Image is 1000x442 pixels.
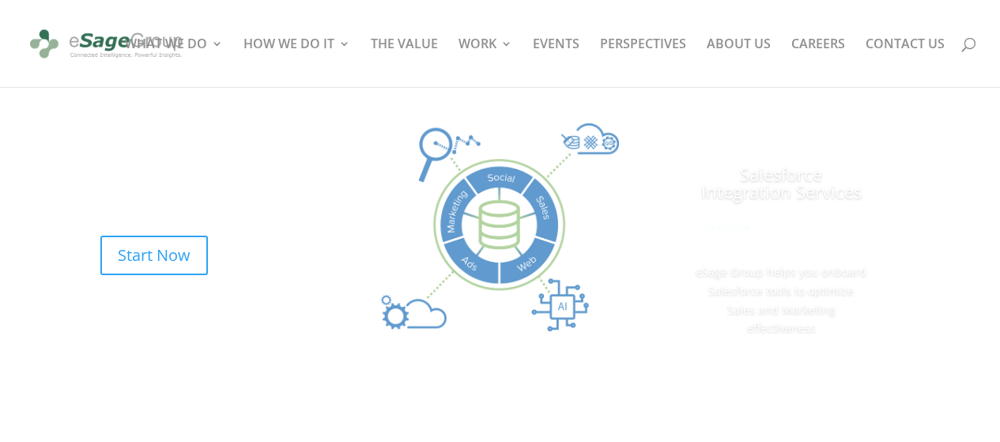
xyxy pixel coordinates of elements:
[600,38,686,87] a: PERSPECTIVES
[100,171,338,187] h1: From Data Integration to Data Science
[866,38,945,87] a: CONTACT US
[458,38,512,87] a: WORK
[100,236,208,275] a: Start Now
[707,38,771,87] a: ABOUT US
[533,38,579,87] a: EVENTS
[100,195,338,213] h2: Our team of Salesforce, Azure, AWS, Snowflake, and Google cloud experts help clients integrate an...
[371,38,438,87] a: THE VALUE
[722,345,840,384] a: Learn More
[243,38,350,87] a: HOW WE DO IT
[125,38,223,87] a: WHAT WE DO
[693,254,869,329] p: eSage Group helps you onboard Salesforce tools to optimize Sales and Marketing effectiveness
[791,38,845,87] a: CAREERS
[27,22,186,66] img: eSage Group
[701,153,862,195] a: Salesforce Integration Services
